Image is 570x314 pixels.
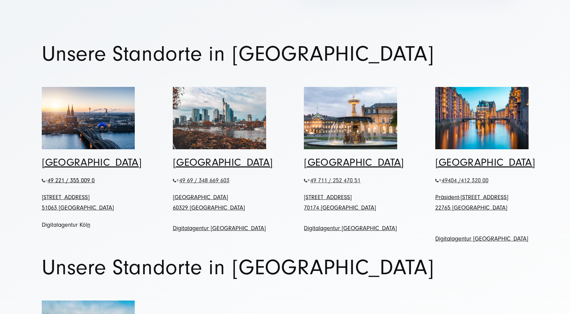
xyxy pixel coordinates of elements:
[176,177,229,184] span: +
[47,177,95,184] span: 49 221 / 355 009 0
[173,194,245,211] a: [GEOGRAPHIC_DATA]60329 [GEOGRAPHIC_DATA]
[42,221,87,228] a: Digitalagentur Köl
[304,204,376,211] a: 70174 [GEOGRAPHIC_DATA]
[461,177,488,184] span: 412 320 00
[304,156,404,168] a: [GEOGRAPHIC_DATA]
[448,177,488,184] span: 404 /
[310,177,360,184] span: 49 711 / 252 470 51
[307,177,310,184] span: +
[435,194,508,201] a: Präsident-[STREET_ADDRESS]
[42,156,142,168] a: [GEOGRAPHIC_DATA]
[173,156,273,168] a: [GEOGRAPHIC_DATA]
[42,257,529,278] h1: Unsere Standorte in [GEOGRAPHIC_DATA]
[304,194,352,201] a: [STREET_ADDRESS]
[179,177,229,184] span: 49 69 / 348 669 603
[45,178,48,183] span: +
[304,87,397,149] img: Digitalagentur Stuttgart - Bild eines Brunnens in Stuttgart
[42,204,114,211] a: 51063 [GEOGRAPHIC_DATA]
[173,225,266,232] a: Digitalagentur [GEOGRAPHIC_DATA]
[173,87,266,149] img: Frankfurt Skyline Mit Blick über den Rhein im Herbst
[304,225,397,232] a: Digitalagentur [GEOGRAPHIC_DATA]
[435,204,507,211] a: 22765 [GEOGRAPHIC_DATA]
[42,194,90,201] a: [STREET_ADDRESS]
[435,87,529,149] img: Elbe-Kanal in Hamburg - Digitalagentur hamburg
[442,177,488,184] span: 49
[42,44,529,64] h1: Unsere Standorte in [GEOGRAPHIC_DATA]
[439,177,488,184] span: +
[87,221,90,228] a: n
[435,156,535,168] a: [GEOGRAPHIC_DATA]
[42,87,135,149] img: Bild des Kölner Doms und der Rheinbrücke - digitalagentur Köln
[435,235,528,242] a: Digitalagentur [GEOGRAPHIC_DATA]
